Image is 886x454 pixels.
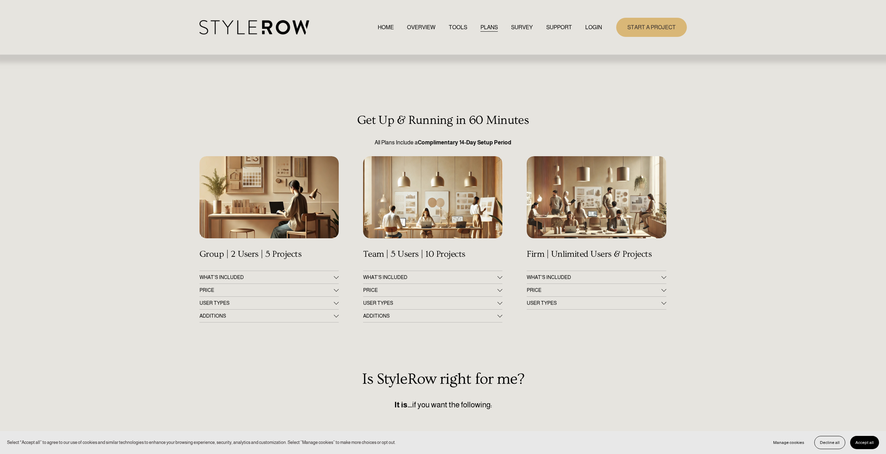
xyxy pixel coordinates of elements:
[199,20,309,34] img: StyleRow
[7,439,396,446] p: Select “Accept all” to agree to our use of cookies and similar technologies to enhance your brows...
[527,300,661,306] span: USER TYPES
[199,371,687,388] h2: Is StyleRow right for me?
[363,284,502,296] button: PRICE
[363,287,497,293] span: PRICE
[199,113,687,127] h3: Get Up & Running in 60 Minutes
[773,440,804,445] span: Manage cookies
[527,284,666,296] button: PRICE
[480,23,498,32] a: PLANS
[449,23,467,32] a: TOOLS
[511,23,533,32] a: SURVEY
[546,23,572,32] a: folder dropdown
[527,287,661,293] span: PRICE
[199,297,339,309] button: USER TYPES
[199,300,334,306] span: USER TYPES
[527,274,661,280] span: WHAT’S INCLUDED
[363,310,502,322] button: ADDITIONS
[199,287,334,293] span: PRICE
[768,436,809,449] button: Manage cookies
[585,23,602,32] a: LOGIN
[527,297,666,309] button: USER TYPES
[363,271,502,284] button: WHAT'S INCLUDED
[378,23,394,32] a: HOME
[199,249,339,260] h4: Group | 2 Users | 5 Projects
[394,400,412,409] strong: It is…
[407,23,436,32] a: OVERVIEW
[363,274,497,280] span: WHAT'S INCLUDED
[199,271,339,284] button: WHAT'S INCLUDED
[814,436,845,449] button: Decline all
[363,300,497,306] span: USER TYPES
[199,310,339,322] button: ADDITIONS
[199,399,687,411] p: if you want the following:
[527,271,666,284] button: WHAT’S INCLUDED
[616,18,687,37] a: START A PROJECT
[855,440,874,445] span: Accept all
[199,313,334,319] span: ADDITIONS
[546,23,572,32] span: SUPPORT
[820,440,840,445] span: Decline all
[527,249,666,260] h4: Firm | Unlimited Users & Projects
[850,436,879,449] button: Accept all
[363,297,502,309] button: USER TYPES
[199,284,339,296] button: PRICE
[418,140,511,145] strong: Complimentary 14-Day Setup Period
[199,274,334,280] span: WHAT'S INCLUDED
[363,249,502,260] h4: Team | 5 Users | 10 Projects
[363,313,497,319] span: ADDITIONS
[199,138,687,147] p: All Plans Include a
